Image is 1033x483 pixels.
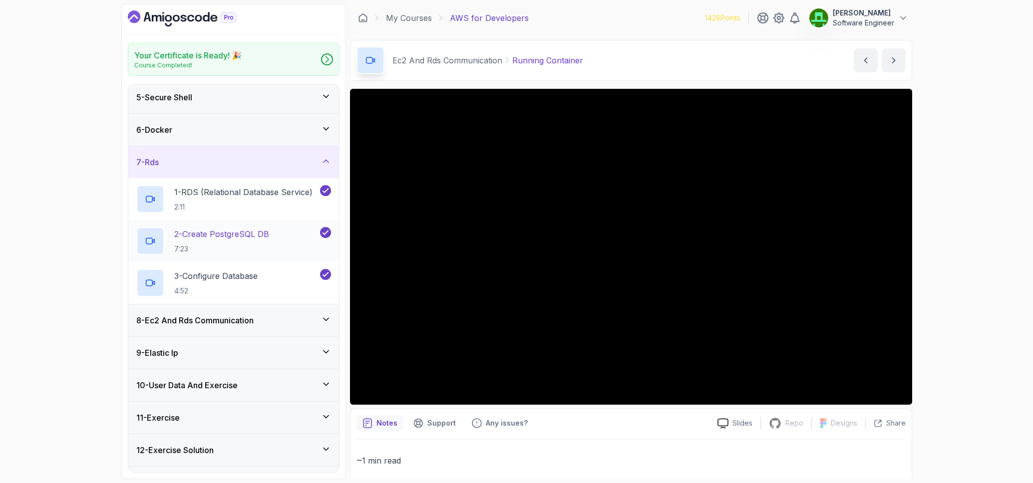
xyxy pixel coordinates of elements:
button: 9-Elastic Ip [128,337,339,369]
h2: Your Certificate is Ready! 🎉 [134,49,242,61]
a: My Courses [386,12,432,24]
p: ~1 min read [356,454,906,468]
h3: 11 - Exercise [136,412,180,424]
p: Software Engineer [833,18,894,28]
h3: 10 - User Data And Exercise [136,379,238,391]
p: Share [886,418,906,428]
button: user profile image[PERSON_NAME]Software Engineer [809,8,908,28]
iframe: 1 - Running Container [350,89,912,405]
h3: 5 - Secure Shell [136,91,192,103]
p: 7:23 [174,244,269,254]
h3: 8 - Ec2 And Rds Communication [136,314,254,326]
button: 6-Docker [128,114,339,146]
button: Share [865,418,906,428]
p: Support [427,418,456,428]
p: 1426 Points [705,13,740,23]
button: Feedback button [466,415,534,431]
img: user profile image [809,8,828,27]
h3: 6 - Docker [136,124,172,136]
p: 1 - RDS (Relational Database Service) [174,186,313,198]
button: 1-RDS (Relational Database Service)2:11 [136,185,331,213]
button: 7-Rds [128,146,339,178]
button: 11-Exercise [128,402,339,434]
a: Dashboard [128,10,260,26]
p: Designs [831,418,857,428]
button: 2-Create PostgreSQL DB7:23 [136,227,331,255]
button: Support button [407,415,462,431]
button: next content [882,48,906,72]
p: Slides [732,418,752,428]
a: Dashboard [358,13,368,23]
p: Running Container [512,54,583,66]
button: 12-Exercise Solution [128,434,339,466]
p: Any issues? [486,418,528,428]
button: notes button [356,415,403,431]
a: Slides [709,418,760,429]
p: AWS for Developers [450,12,529,24]
button: previous content [854,48,878,72]
p: 4:52 [174,286,258,296]
button: 10-User Data And Exercise [128,369,339,401]
p: [PERSON_NAME] [833,8,894,18]
a: Your Certificate is Ready! 🎉Course Completed! [128,43,340,76]
button: 3-Configure Database4:52 [136,269,331,297]
button: 5-Secure Shell [128,81,339,113]
h3: 9 - Elastic Ip [136,347,178,359]
p: 2 - Create PostgreSQL DB [174,228,269,240]
p: Course Completed! [134,61,242,69]
h3: 12 - Exercise Solution [136,444,214,456]
p: Notes [376,418,397,428]
p: 2:11 [174,202,313,212]
button: 8-Ec2 And Rds Communication [128,304,339,336]
p: 3 - Configure Database [174,270,258,282]
h3: 7 - Rds [136,156,159,168]
p: Repo [785,418,803,428]
p: Ec2 And Rds Communication [392,54,502,66]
